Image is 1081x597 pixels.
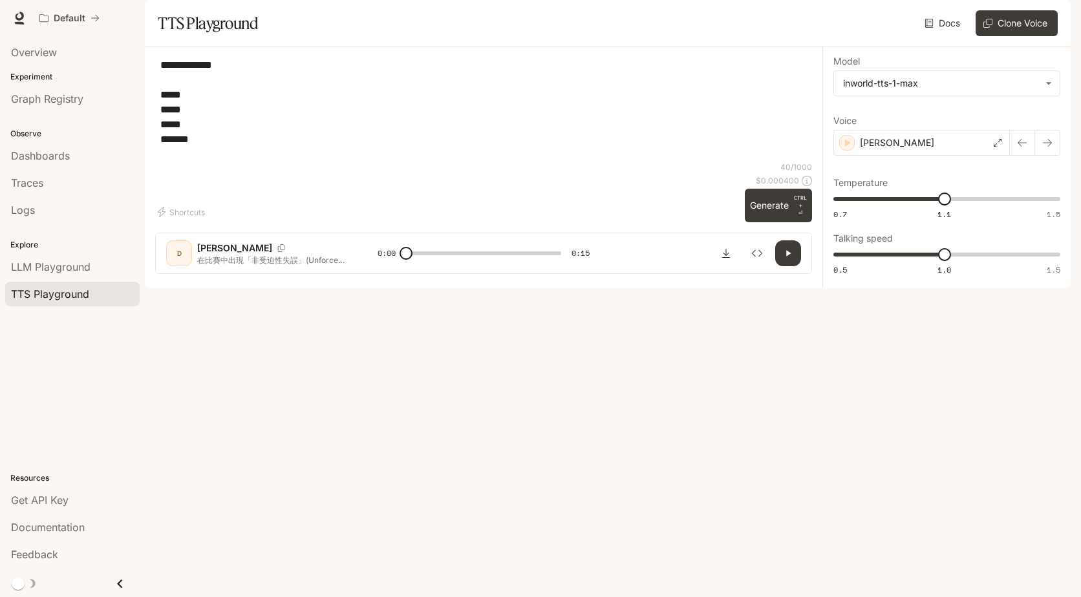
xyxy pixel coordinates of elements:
p: [PERSON_NAME] [860,136,934,149]
p: 在比賽中出現「非受迫性失誤」(Unforced Error) 的意思是： 1. 對手強力壓迫導致失誤 2. 因風勢太大失誤 3. 因場地原因失誤 4. 球員自己打失誤 [197,255,347,266]
h1: TTS Playground [158,10,258,36]
button: All workspaces [34,5,105,31]
span: 0:00 [378,247,396,260]
span: 1.5 [1047,264,1060,275]
button: Shortcuts [155,202,210,222]
button: Copy Voice ID [272,244,290,252]
p: Temperature [833,178,888,187]
button: Inspect [744,240,770,266]
button: Clone Voice [976,10,1058,36]
button: Download audio [713,240,739,266]
a: Docs [922,10,965,36]
button: GenerateCTRL +⏎ [745,189,812,222]
span: 0.5 [833,264,847,275]
p: Talking speed [833,234,893,243]
div: D [169,243,189,264]
p: Default [54,13,85,24]
span: 1.1 [937,209,951,220]
p: Voice [833,116,857,125]
div: inworld-tts-1-max [834,71,1060,96]
p: ⏎ [794,194,807,217]
span: 0:15 [572,247,590,260]
div: inworld-tts-1-max [843,77,1039,90]
span: 1.5 [1047,209,1060,220]
p: Model [833,57,860,66]
p: CTRL + [794,194,807,209]
span: 0.7 [833,209,847,220]
span: 1.0 [937,264,951,275]
p: 40 / 1000 [780,162,812,173]
p: [PERSON_NAME] [197,242,272,255]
